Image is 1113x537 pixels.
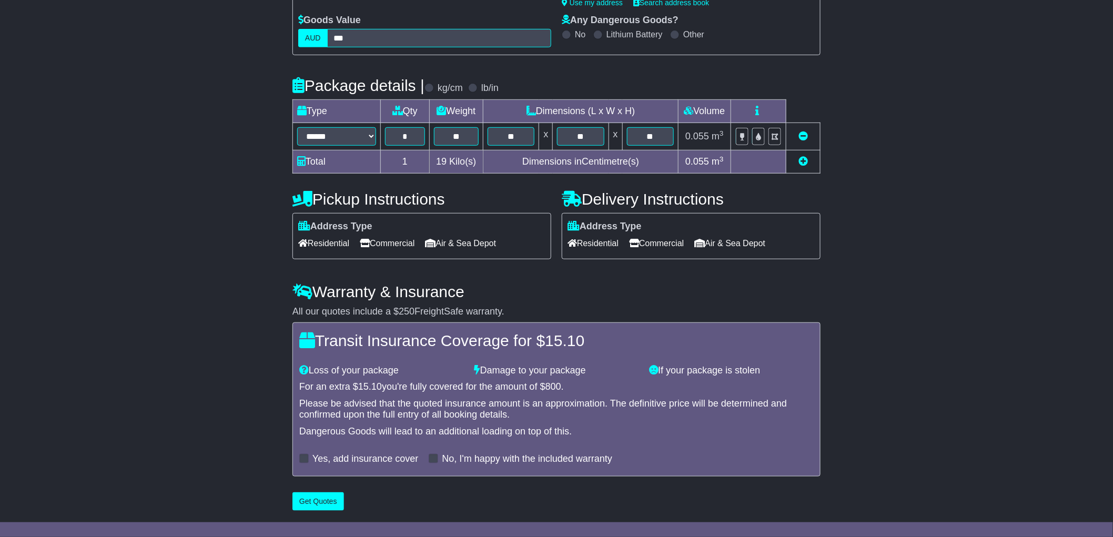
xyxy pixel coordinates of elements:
[381,100,430,123] td: Qty
[685,131,709,141] span: 0.055
[358,381,382,392] span: 15.10
[381,150,430,174] td: 1
[712,156,724,167] span: m
[685,156,709,167] span: 0.055
[481,83,499,94] label: lb/in
[568,221,642,232] label: Address Type
[298,235,349,251] span: Residential
[606,29,663,39] label: Lithium Battery
[442,453,612,465] label: No, I'm happy with the included warranty
[298,15,361,26] label: Goods Value
[429,150,483,174] td: Kilo(s)
[562,15,679,26] label: Any Dangerous Goods?
[438,83,463,94] label: kg/cm
[399,306,414,317] span: 250
[695,235,766,251] span: Air & Sea Depot
[299,381,814,393] div: For an extra $ you're fully covered for the amount of $ .
[483,150,679,174] td: Dimensions in Centimetre(s)
[539,123,553,150] td: x
[609,123,622,150] td: x
[568,235,619,251] span: Residential
[644,365,819,377] div: If your package is stolen
[629,235,684,251] span: Commercial
[299,332,814,349] h4: Transit Insurance Coverage for $
[298,29,328,47] label: AUD
[545,332,584,349] span: 15.10
[483,100,679,123] td: Dimensions (L x W x H)
[720,129,724,137] sup: 3
[798,131,808,141] a: Remove this item
[312,453,418,465] label: Yes, add insurance cover
[712,131,724,141] span: m
[469,365,644,377] div: Damage to your package
[545,381,561,392] span: 800
[292,306,821,318] div: All our quotes include a $ FreightSafe warranty.
[292,77,424,94] h4: Package details |
[720,155,724,163] sup: 3
[798,156,808,167] a: Add new item
[294,365,469,377] div: Loss of your package
[292,492,344,511] button: Get Quotes
[426,235,497,251] span: Air & Sea Depot
[292,190,551,208] h4: Pickup Instructions
[429,100,483,123] td: Weight
[293,100,381,123] td: Type
[299,398,814,421] div: Please be advised that the quoted insurance amount is an approximation. The definitive price will...
[292,283,821,300] h4: Warranty & Insurance
[293,150,381,174] td: Total
[562,190,821,208] h4: Delivery Instructions
[360,235,414,251] span: Commercial
[683,29,704,39] label: Other
[678,100,731,123] td: Volume
[575,29,585,39] label: No
[436,156,447,167] span: 19
[299,426,814,438] div: Dangerous Goods will lead to an additional loading on top of this.
[298,221,372,232] label: Address Type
